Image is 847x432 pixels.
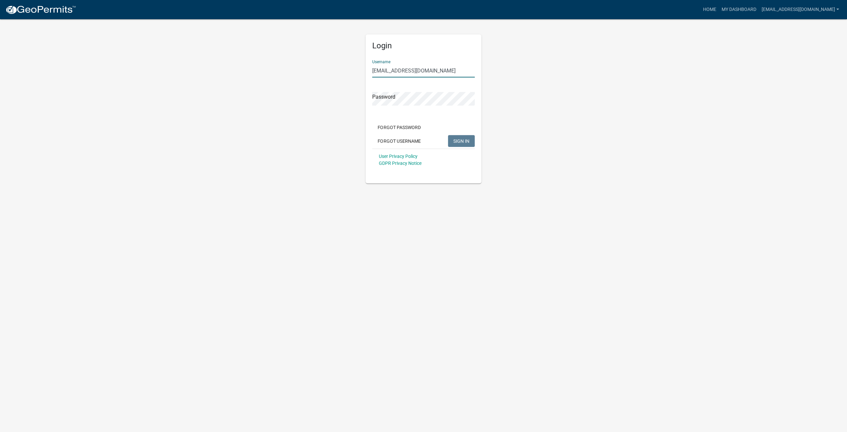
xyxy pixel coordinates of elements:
[379,161,422,166] a: GDPR Privacy Notice
[759,3,842,16] a: [EMAIL_ADDRESS][DOMAIN_NAME]
[372,135,426,147] button: Forgot Username
[372,41,475,51] h5: Login
[700,3,719,16] a: Home
[372,121,426,133] button: Forgot Password
[379,154,418,159] a: User Privacy Policy
[719,3,759,16] a: My Dashboard
[448,135,475,147] button: SIGN IN
[453,138,469,143] span: SIGN IN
